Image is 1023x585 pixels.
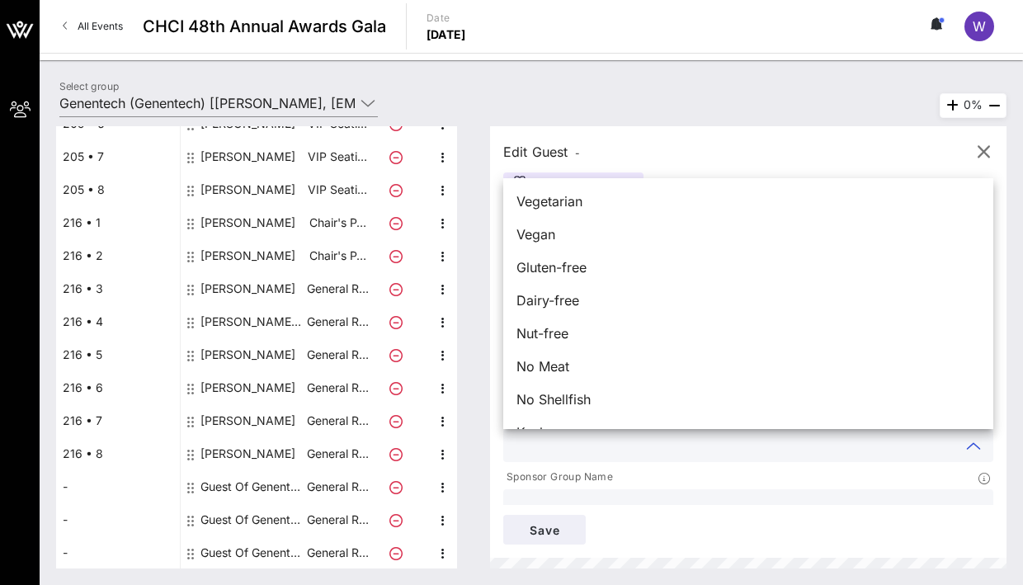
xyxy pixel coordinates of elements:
span: No Shellfish [516,389,591,409]
p: [DATE] [427,26,466,43]
span: Vegetarian [516,191,582,211]
p: General R… [304,404,370,437]
p: General R… [304,305,370,338]
div: Laura GenentecMondragon-Drumrighth [200,305,304,338]
div: - [56,503,180,536]
div: General Reception [503,172,643,197]
div: Fabian Sandoval [200,140,295,173]
span: Gluten-free [516,257,587,277]
div: Oscar Martinez-Fain [200,437,295,470]
div: 205 • 7 [56,140,180,173]
p: General R… [304,536,370,569]
div: Edit Guest [503,140,580,163]
div: 205 • 8 [56,173,180,206]
div: - [56,536,180,569]
p: VIP Seati… [304,140,370,173]
div: 216 • 5 [56,338,180,371]
div: Guest Of Genentech [200,503,304,536]
span: CHCI 48th Annual Awards Gala [143,14,386,39]
div: Whitney Ellis [200,272,295,305]
div: 216 • 7 [56,404,180,437]
span: No Meat [516,356,569,376]
div: 216 • 3 [56,272,180,305]
a: All Events [53,13,133,40]
p: General R… [304,371,370,404]
span: Dairy-free [516,290,579,310]
p: General R… [304,503,370,536]
span: Save [516,523,573,537]
p: General R… [304,272,370,305]
span: Vegan [516,224,555,244]
span: - [575,147,580,159]
div: W [964,12,994,41]
span: W [973,18,986,35]
button: Save [503,515,586,545]
div: 216 • 1 [56,206,180,239]
div: 216 • 8 [56,437,180,470]
span: All Events [78,20,123,32]
div: 0% [940,93,1006,118]
div: Joaquin Castaneda [200,404,295,437]
p: General R… [304,437,370,470]
div: Evelyn Hernandez [200,338,295,371]
div: 216 • 4 [56,305,180,338]
div: Audrey Escobedo [200,173,295,206]
div: 216 • 6 [56,371,180,404]
p: VIP Seati… [304,173,370,206]
p: General R… [304,470,370,503]
p: Date [427,10,466,26]
p: Sponsor Group Name [503,469,613,486]
span: Kosher [516,422,559,442]
div: Guest Of Genentech [200,536,304,569]
div: Veronica Sandoval [200,239,295,272]
div: Guest Of Genentech [200,470,304,503]
p: Chair's P… [304,239,370,272]
div: - [56,470,180,503]
span: Nut-free [516,323,568,343]
p: Chair's P… [304,206,370,239]
p: General R… [304,338,370,371]
label: Select group [59,80,119,92]
div: Jayson Johnson [200,206,295,239]
div: Rocio Diaz [200,371,295,404]
div: 216 • 2 [56,239,180,272]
